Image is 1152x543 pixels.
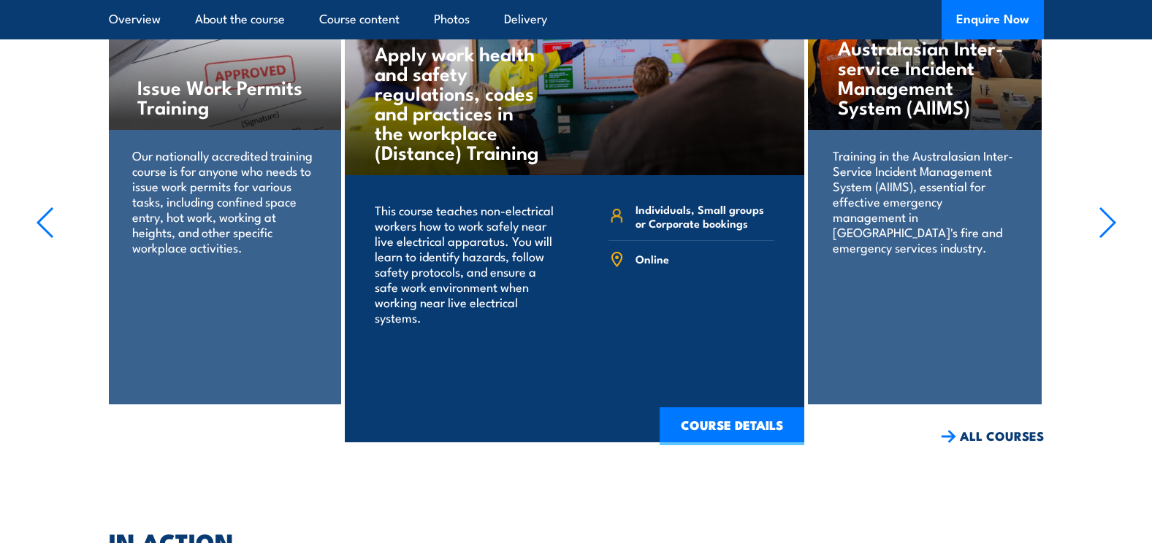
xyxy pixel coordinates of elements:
[660,407,804,445] a: COURSE DETAILS
[636,252,669,266] span: Online
[941,428,1044,444] a: ALL COURSES
[636,202,774,230] span: Individuals, Small groups or Corporate bookings
[137,77,310,116] h4: Issue Work Permits Training
[132,147,316,255] p: Our nationally accredited training course is for anyone who needs to issue work permits for vario...
[833,147,1016,255] p: Training in the Australasian Inter-Service Incident Management System (AIIMS), essential for effe...
[838,18,1011,116] h4: Course in the Australasian Inter-service Incident Management System (AIIMS)
[375,43,546,161] h4: Apply work health and safety regulations, codes and practices in the workplace (Distance) Training
[375,202,555,325] p: This course teaches non-electrical workers how to work safely near live electrical apparatus. You...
